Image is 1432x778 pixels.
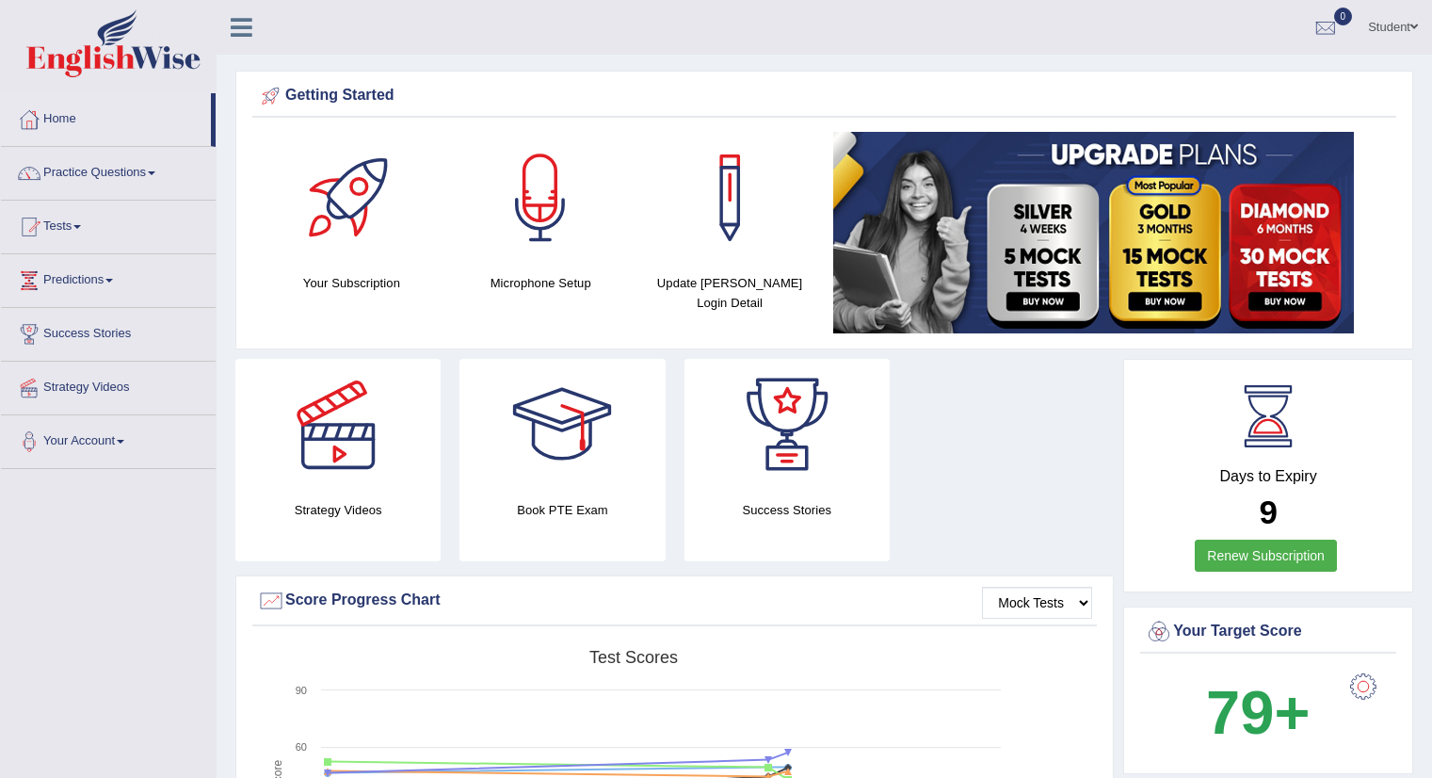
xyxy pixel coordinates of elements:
h4: Your Subscription [266,273,437,293]
tspan: Test scores [589,648,678,667]
a: Your Account [1,415,216,462]
h4: Strategy Videos [235,500,441,520]
div: Your Target Score [1145,618,1392,646]
a: Success Stories [1,308,216,355]
h4: Update [PERSON_NAME] Login Detail [645,273,815,313]
h4: Microphone Setup [456,273,626,293]
div: Score Progress Chart [257,587,1092,615]
a: Tests [1,201,216,248]
a: Home [1,93,211,140]
b: 9 [1259,494,1277,530]
a: Strategy Videos [1,362,216,409]
h4: Book PTE Exam [459,500,665,520]
img: small5.jpg [833,132,1354,333]
a: Predictions [1,254,216,301]
text: 60 [296,741,307,753]
a: Practice Questions [1,147,216,194]
b: 79+ [1206,678,1310,747]
a: Renew Subscription [1195,540,1337,572]
div: Getting Started [257,82,1392,110]
h4: Days to Expiry [1145,468,1392,485]
h4: Success Stories [684,500,890,520]
span: 0 [1334,8,1353,25]
text: 90 [296,685,307,696]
